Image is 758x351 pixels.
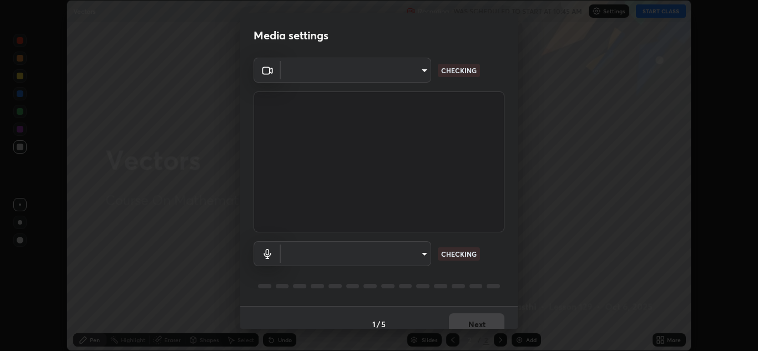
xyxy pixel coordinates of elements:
h4: 5 [381,318,386,330]
h2: Media settings [254,28,329,43]
h4: 1 [372,318,376,330]
p: CHECKING [441,249,477,259]
h4: / [377,318,380,330]
p: CHECKING [441,65,477,75]
div: ​ [281,58,431,83]
div: ​ [281,241,431,266]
